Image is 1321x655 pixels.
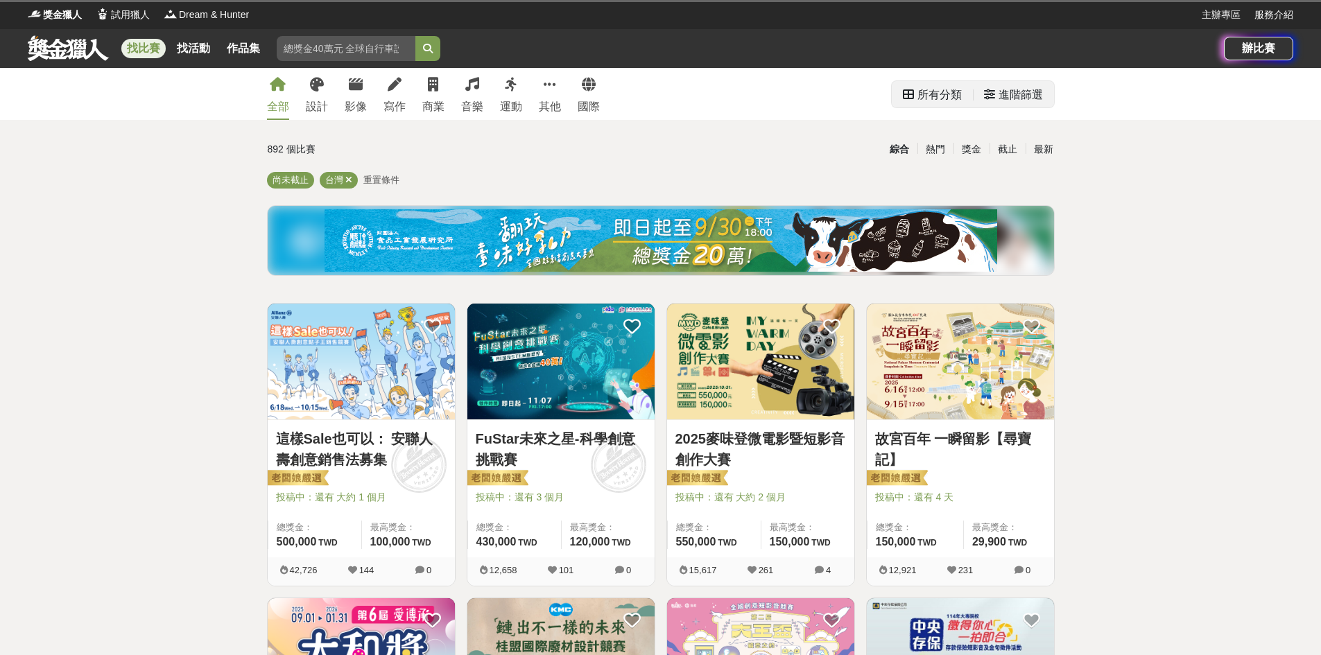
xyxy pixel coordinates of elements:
[626,565,631,575] span: 0
[953,137,990,161] div: 獎金
[306,68,328,120] a: 設計
[265,469,329,489] img: 老闆娘嚴選
[422,68,444,120] a: 商業
[164,8,249,22] a: LogoDream & Hunter
[864,469,928,489] img: 老闆娘嚴選
[1026,137,1062,161] div: 最新
[306,98,328,115] div: 設計
[179,8,249,22] span: Dream & Hunter
[276,490,447,505] span: 投稿中：還有 大約 1 個月
[476,536,517,548] span: 430,000
[500,68,522,120] a: 運動
[675,428,846,470] a: 2025麥味登微電影暨短影音創作大賽
[500,98,522,115] div: 運動
[876,536,916,548] span: 150,000
[518,538,537,548] span: TWD
[559,565,574,575] span: 101
[917,137,953,161] div: 熱門
[676,521,752,534] span: 總獎金：
[370,521,447,534] span: 最高獎金：
[875,428,1046,470] a: 故宮百年 一瞬留影【尋寶記】
[276,428,447,470] a: 這樣Sale也可以： 安聯人壽創意銷售法募集
[467,304,655,420] a: Cover Image
[999,81,1043,109] div: 進階篩選
[612,538,630,548] span: TWD
[990,137,1026,161] div: 截止
[383,68,406,120] a: 寫作
[268,304,455,420] a: Cover Image
[570,536,610,548] span: 120,000
[412,538,431,548] span: TWD
[345,68,367,120] a: 影像
[958,565,974,575] span: 231
[345,98,367,115] div: 影像
[667,304,854,419] img: Cover Image
[490,565,517,575] span: 12,658
[359,565,374,575] span: 144
[318,538,337,548] span: TWD
[539,68,561,120] a: 其他
[96,7,110,21] img: Logo
[770,536,810,548] span: 150,000
[689,565,717,575] span: 15,617
[876,521,955,534] span: 總獎金：
[28,8,82,22] a: Logo獎金獵人
[461,68,483,120] a: 音樂
[277,521,353,534] span: 總獎金：
[467,304,655,419] img: Cover Image
[383,98,406,115] div: 寫作
[675,490,846,505] span: 投稿中：還有 大約 2 個月
[759,565,774,575] span: 261
[267,68,289,120] a: 全部
[290,565,318,575] span: 42,726
[164,7,178,21] img: Logo
[277,36,415,61] input: 總獎金40萬元 全球自行車設計比賽
[917,81,962,109] div: 所有分類
[476,428,646,470] a: FuStar未來之星-科學創意挑戰賽
[121,39,166,58] a: 找比賽
[476,490,646,505] span: 投稿中：還有 3 個月
[718,538,736,548] span: TWD
[539,98,561,115] div: 其他
[570,521,646,534] span: 最高獎金：
[972,536,1006,548] span: 29,900
[267,98,289,115] div: 全部
[465,469,528,489] img: 老闆娘嚴選
[811,538,830,548] span: TWD
[370,536,411,548] span: 100,000
[1224,37,1293,60] a: 辦比賽
[325,209,997,272] img: ea6d37ea-8c75-4c97-b408-685919e50f13.jpg
[422,98,444,115] div: 商業
[578,98,600,115] div: 國際
[476,521,553,534] span: 總獎金：
[917,538,936,548] span: TWD
[972,521,1046,534] span: 最高獎金：
[578,68,600,120] a: 國際
[1254,8,1293,22] a: 服務介紹
[273,175,309,185] span: 尚未截止
[881,137,917,161] div: 綜合
[28,7,42,21] img: Logo
[770,521,846,534] span: 最高獎金：
[171,39,216,58] a: 找活動
[111,8,150,22] span: 試用獵人
[676,536,716,548] span: 550,000
[268,304,455,419] img: Cover Image
[667,304,854,420] a: Cover Image
[426,565,431,575] span: 0
[826,565,831,575] span: 4
[96,8,150,22] a: Logo試用獵人
[325,175,343,185] span: 台灣
[221,39,266,58] a: 作品集
[43,8,82,22] span: 獎金獵人
[277,536,317,548] span: 500,000
[1202,8,1241,22] a: 主辦專區
[664,469,728,489] img: 老闆娘嚴選
[867,304,1054,419] img: Cover Image
[1008,538,1027,548] span: TWD
[1026,565,1030,575] span: 0
[461,98,483,115] div: 音樂
[867,304,1054,420] a: Cover Image
[875,490,1046,505] span: 投稿中：還有 4 天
